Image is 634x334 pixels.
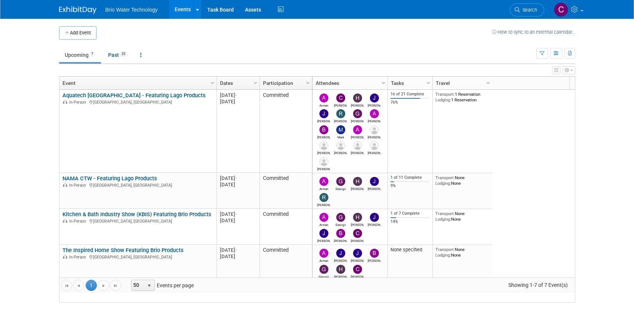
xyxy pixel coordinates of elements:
[370,213,379,222] img: James Kang
[251,77,260,88] a: Column Settings
[101,283,107,289] span: Go to the next page
[435,175,489,186] div: None None
[390,175,429,180] div: 1 of 11 Complete
[263,77,307,89] a: Participation
[62,99,213,105] div: [GEOGRAPHIC_DATA], [GEOGRAPHIC_DATA]
[69,183,88,188] span: In-Person
[351,274,364,279] div: Cynthia Mendoza
[235,92,237,98] span: -
[76,283,82,289] span: Go to the previous page
[435,217,451,222] span: Lodging:
[353,229,362,238] img: Cynthia Mendoza
[317,258,330,263] div: Arman Melkonian
[98,280,109,291] a: Go to the next page
[319,157,328,166] img: Walter Westphal
[351,258,364,263] div: James Park
[317,274,330,279] div: Georgii Tsatrian
[554,3,568,17] img: Cynthia Mendoza
[435,211,455,216] span: Transport:
[334,274,347,279] div: Harry Mesak
[319,213,328,222] img: Arman Melkonian
[316,77,383,89] a: Attendees
[110,280,121,291] a: Go to the last page
[368,134,381,139] div: Ernesto Esteban Kokovic
[391,77,428,89] a: Tasks
[317,150,330,155] div: Jonathan Monroy
[336,249,345,258] img: James Kang
[334,238,347,243] div: Brandye Gahagan
[435,247,489,258] div: None None
[319,125,328,134] img: Brandye Gahagan
[351,186,364,191] div: Harry Mesak
[62,254,213,260] div: [GEOGRAPHIC_DATA], [GEOGRAPHIC_DATA]
[370,94,379,102] img: James Kang
[146,283,152,289] span: select
[119,51,128,57] span: 25
[379,77,388,88] a: Column Settings
[63,100,67,104] img: In-Person Event
[368,102,381,107] div: James Kang
[62,175,157,182] a: NAMA CTW - Featuring Lago Products
[319,229,328,238] img: James Park
[319,109,328,118] img: James Park
[370,141,379,150] img: Omar Chavez
[220,211,256,217] div: [DATE]
[351,150,364,155] div: Lisset Aldrete
[317,166,330,171] div: Walter Westphal
[424,77,432,88] a: Column Settings
[368,222,381,227] div: James Kang
[334,134,347,139] div: Mark Melkonian
[436,77,487,89] a: Travel
[62,211,211,218] a: Kitchen & Bath Industry Show (KBIS) Featuring Brio Products
[317,238,330,243] div: James Park
[220,181,256,188] div: [DATE]
[351,238,364,243] div: Cynthia Mendoza
[73,280,84,291] a: Go to the previous page
[260,209,312,245] td: Committed
[317,118,330,123] div: James Park
[390,211,429,216] div: 1 of 7 Complete
[336,229,345,238] img: Brandye Gahagan
[69,255,88,260] span: In-Person
[336,177,345,186] img: Georgii Tsatrian
[220,77,255,89] a: Dates
[336,141,345,150] img: Karina Gonzalez Larenas
[260,90,312,173] td: Committed
[132,280,144,291] span: 50
[64,283,70,289] span: Go to the first page
[317,202,330,207] div: Ryan McMillin
[235,211,237,217] span: -
[260,173,312,209] td: Committed
[304,77,312,88] a: Column Settings
[353,213,362,222] img: Harry Mesak
[319,193,328,202] img: Ryan McMillin
[390,183,429,189] div: 9%
[353,94,362,102] img: Harry Mesak
[317,186,330,191] div: Arman Melkonian
[319,265,328,274] img: Georgii Tsatrian
[353,141,362,150] img: Lisset Aldrete
[260,245,312,281] td: Committed
[370,125,379,134] img: Ernesto Esteban Kokovic
[353,125,362,134] img: Arturo Martinovich
[63,255,67,258] img: In-Person Event
[351,102,364,107] div: Harry Mesak
[353,249,362,258] img: James Park
[334,118,347,123] div: Ryan McMillin
[317,134,330,139] div: Brandye Gahagan
[336,213,345,222] img: Georgii Tsatrian
[59,6,97,14] img: ExhibitDay
[113,283,119,289] span: Go to the last page
[368,258,381,263] div: Brandye Gahagan
[435,252,451,258] span: Lodging:
[334,102,347,107] div: Cynthia Mendoza
[334,150,347,155] div: Karina Gonzalez Larenas
[368,118,381,123] div: Angela Moyano
[62,218,213,224] div: [GEOGRAPHIC_DATA], [GEOGRAPHIC_DATA]
[62,247,184,254] a: The Inspired Home Show Featuring Brio Products
[62,182,213,188] div: [GEOGRAPHIC_DATA], [GEOGRAPHIC_DATA]
[220,253,256,260] div: [DATE]
[353,109,362,118] img: Giancarlo Barzotti
[368,150,381,155] div: Omar Chavez
[220,175,256,181] div: [DATE]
